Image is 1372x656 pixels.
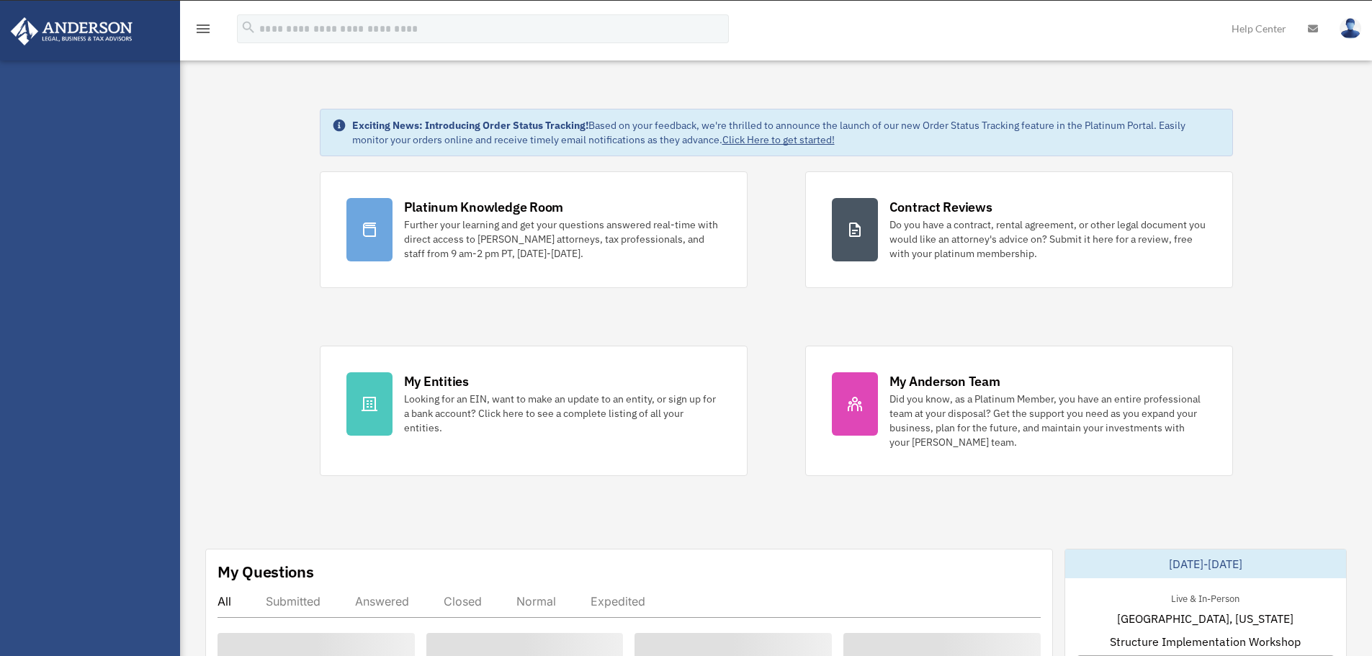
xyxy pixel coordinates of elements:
[1340,18,1361,39] img: User Pic
[194,25,212,37] a: menu
[404,217,721,261] div: Further your learning and get your questions answered real-time with direct access to [PERSON_NAM...
[218,594,231,608] div: All
[194,20,212,37] i: menu
[320,346,748,476] a: My Entities Looking for an EIN, want to make an update to an entity, or sign up for a bank accoun...
[218,561,314,583] div: My Questions
[404,372,469,390] div: My Entities
[722,133,835,146] a: Click Here to get started!
[805,346,1233,476] a: My Anderson Team Did you know, as a Platinum Member, you have an entire professional team at your...
[1117,610,1293,627] span: [GEOGRAPHIC_DATA], [US_STATE]
[404,198,564,216] div: Platinum Knowledge Room
[320,171,748,288] a: Platinum Knowledge Room Further your learning and get your questions answered real-time with dire...
[241,19,256,35] i: search
[266,594,320,608] div: Submitted
[352,118,1221,147] div: Based on your feedback, we're thrilled to announce the launch of our new Order Status Tracking fe...
[516,594,556,608] div: Normal
[805,171,1233,288] a: Contract Reviews Do you have a contract, rental agreement, or other legal document you would like...
[889,217,1206,261] div: Do you have a contract, rental agreement, or other legal document you would like an attorney's ad...
[404,392,721,435] div: Looking for an EIN, want to make an update to an entity, or sign up for a bank account? Click her...
[591,594,645,608] div: Expedited
[6,17,137,45] img: Anderson Advisors Platinum Portal
[1160,590,1251,605] div: Live & In-Person
[1065,549,1346,578] div: [DATE]-[DATE]
[355,594,409,608] div: Answered
[889,392,1206,449] div: Did you know, as a Platinum Member, you have an entire professional team at your disposal? Get th...
[444,594,482,608] div: Closed
[1110,633,1301,650] span: Structure Implementation Workshop
[889,372,1000,390] div: My Anderson Team
[352,119,588,132] strong: Exciting News: Introducing Order Status Tracking!
[889,198,992,216] div: Contract Reviews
